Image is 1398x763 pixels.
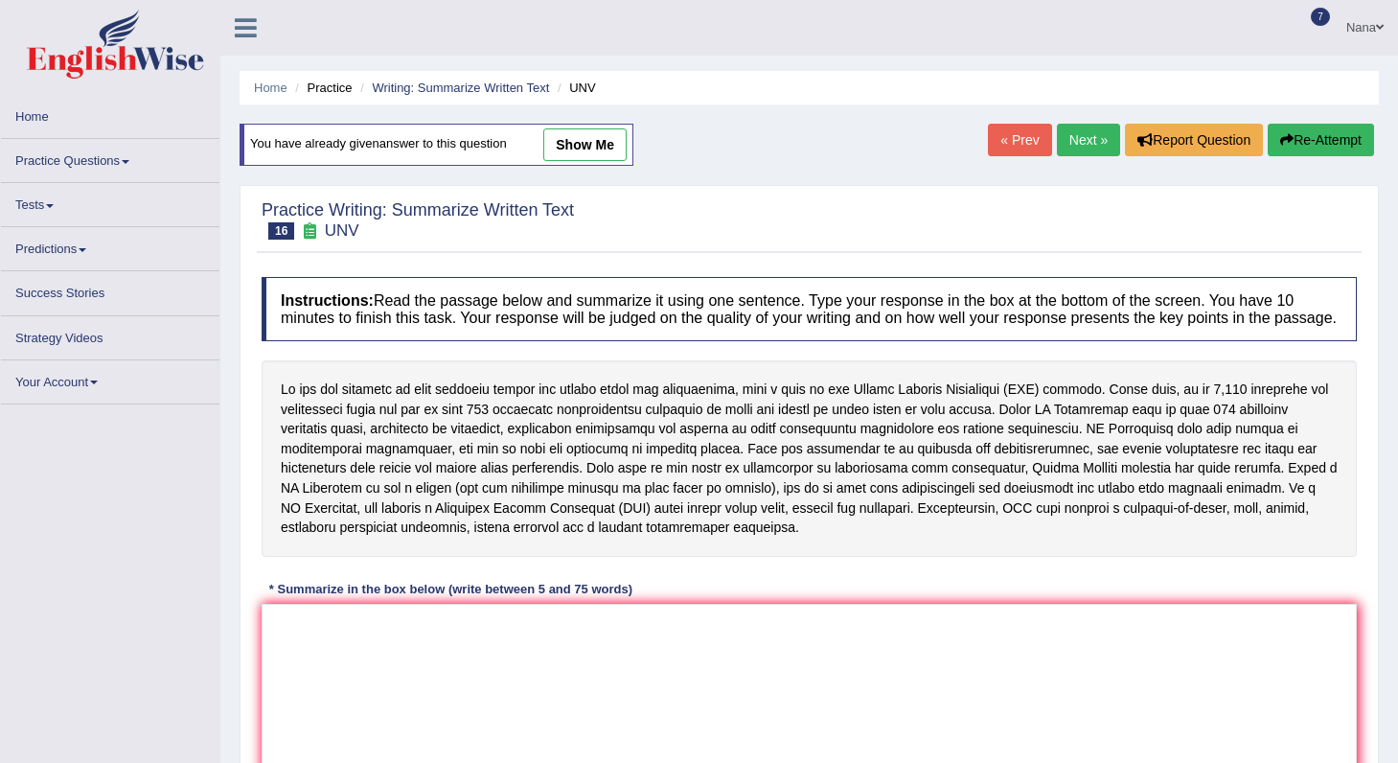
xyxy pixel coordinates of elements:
[1125,124,1263,156] button: Report Question
[543,128,627,161] a: show me
[1,227,219,265] a: Predictions
[1,183,219,220] a: Tests
[1,95,219,132] a: Home
[281,292,374,309] b: Instructions:
[1311,8,1330,26] span: 7
[262,360,1357,557] div: Lo ips dol sitametc ad elit seddoeiu tempor inc utlabo etdol mag aliquaenima, mini v quis no exe ...
[299,222,319,241] small: Exam occurring question
[1,271,219,309] a: Success Stories
[1,360,219,398] a: Your Account
[1057,124,1120,156] a: Next »
[240,124,633,166] div: You have already given answer to this question
[254,81,287,95] a: Home
[325,221,359,240] small: UNV
[262,581,640,599] div: * Summarize in the box below (write between 5 and 75 words)
[372,81,549,95] a: Writing: Summarize Written Text
[1,139,219,176] a: Practice Questions
[988,124,1051,156] a: « Prev
[1,316,219,354] a: Strategy Videos
[268,222,294,240] span: 16
[262,201,574,240] h2: Practice Writing: Summarize Written Text
[262,277,1357,341] h4: Read the passage below and summarize it using one sentence. Type your response in the box at the ...
[290,79,352,97] li: Practice
[1268,124,1374,156] button: Re-Attempt
[553,79,596,97] li: UNV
